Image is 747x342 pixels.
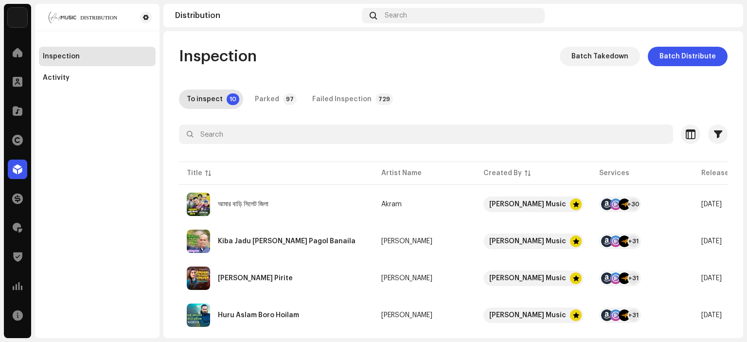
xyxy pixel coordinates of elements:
[381,275,432,282] div: [PERSON_NAME]
[483,307,584,323] span: Syed Dulal Music
[483,234,584,249] span: Syed Dulal Music
[648,47,728,66] button: Batch Distribute
[187,168,202,178] div: Title
[43,74,70,82] div: Activity
[489,234,566,249] div: [PERSON_NAME] Music
[381,238,468,245] span: Syed Dulal
[659,47,716,66] span: Batch Distribute
[716,8,731,23] img: d2dfa519-7ee0-40c3-937f-a0ec5b610b05
[179,47,257,66] span: Inspection
[701,168,747,178] div: Release Date
[381,312,468,319] span: Pagol Hasan
[43,12,124,23] img: a077dcaa-7d6e-457a-9477-1dc4457363bf
[381,201,468,208] span: Akram
[381,201,402,208] div: Akram
[483,270,584,286] span: Syed Dulal Music
[218,201,268,208] div: আমার বাড়ি সিলেট জিলা
[627,198,639,210] div: +30
[627,309,639,321] div: +31
[571,47,628,66] span: Batch Takedown
[187,230,210,253] img: 62ad67e7-366b-4c37-af38-80489d7138a3
[489,307,566,323] div: [PERSON_NAME] Music
[187,267,210,290] img: af3cf137-0b35-47b2-8eae-4b04c8f64122
[483,168,522,178] div: Created By
[627,235,639,247] div: +31
[385,12,407,19] span: Search
[381,275,468,282] span: Sultana Yeasmin Laila
[381,238,432,245] div: [PERSON_NAME]
[255,90,279,109] div: Parked
[218,312,299,319] div: Huru Aslam Boro Hoilam
[560,47,640,66] button: Batch Takedown
[489,197,566,212] div: [PERSON_NAME] Music
[483,197,584,212] span: Syed Dulal Music
[187,304,210,327] img: 21e16f0b-c724-42ed-8ba7-90789a680135
[187,90,223,109] div: To inspect
[218,238,356,245] div: Kiba Jadu Montro Bole Pagol Banaila
[381,312,432,319] div: [PERSON_NAME]
[8,8,27,27] img: bb356b9b-6e90-403f-adc8-c282c7c2e227
[375,93,393,105] p-badge: 729
[179,125,673,144] input: Search
[627,272,639,284] div: +31
[489,270,566,286] div: [PERSON_NAME] Music
[187,193,210,216] img: 35646caf-c055-4828-8363-6ed842122185
[39,68,156,88] re-m-nav-item: Activity
[43,53,80,60] div: Inspection
[175,12,358,19] div: Distribution
[218,275,293,282] div: Tomar Pirite
[227,93,239,105] p-badge: 10
[283,93,297,105] p-badge: 97
[39,47,156,66] re-m-nav-item: Inspection
[312,90,372,109] div: Failed Inspection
